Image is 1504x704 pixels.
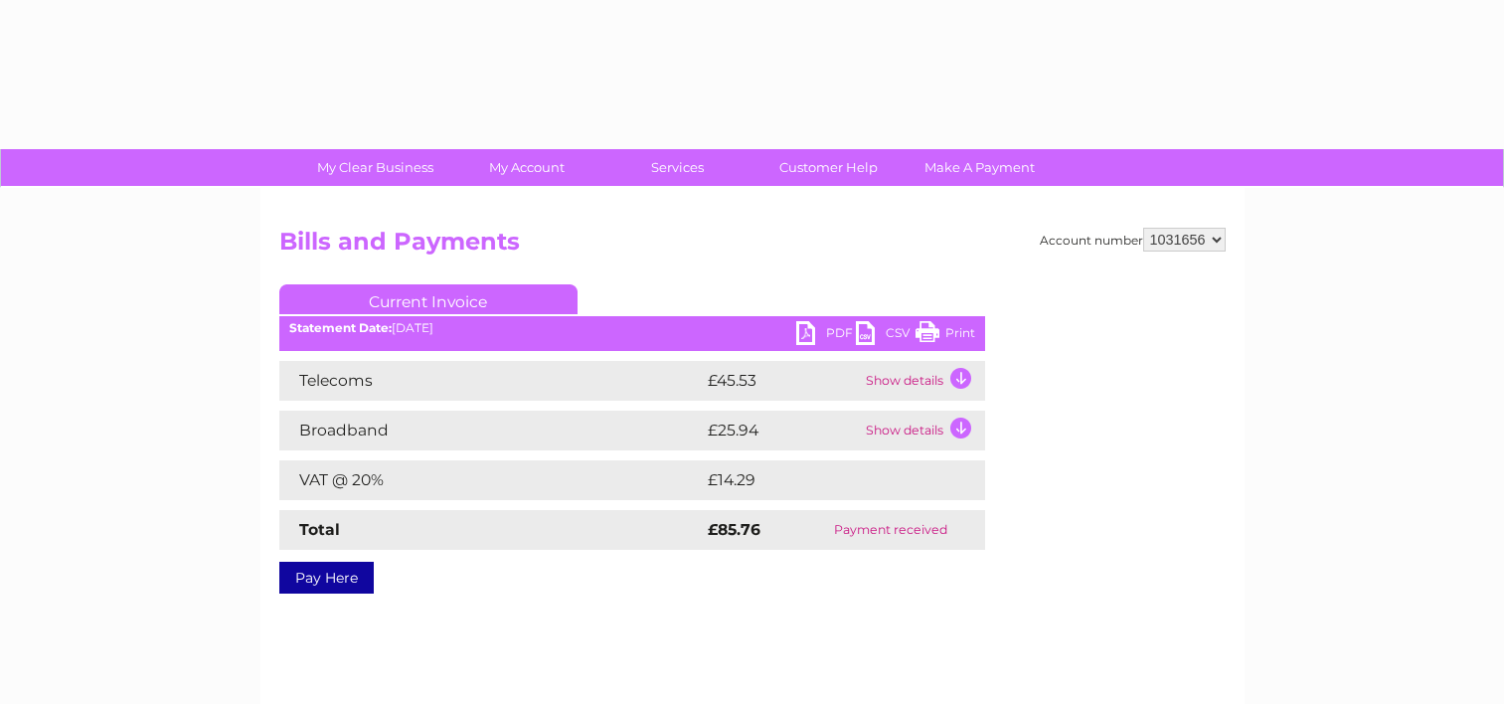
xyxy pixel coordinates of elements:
[279,284,578,314] a: Current Invoice
[595,149,759,186] a: Services
[279,562,374,594] a: Pay Here
[279,460,703,500] td: VAT @ 20%
[703,411,861,450] td: £25.94
[708,520,760,539] strong: £85.76
[856,321,916,350] a: CSV
[796,321,856,350] a: PDF
[703,460,943,500] td: £14.29
[293,149,457,186] a: My Clear Business
[1040,228,1226,252] div: Account number
[279,411,703,450] td: Broadband
[747,149,911,186] a: Customer Help
[861,361,985,401] td: Show details
[279,321,985,335] div: [DATE]
[444,149,608,186] a: My Account
[289,320,392,335] b: Statement Date:
[861,411,985,450] td: Show details
[299,520,340,539] strong: Total
[279,228,1226,265] h2: Bills and Payments
[797,510,984,550] td: Payment received
[898,149,1062,186] a: Make A Payment
[703,361,861,401] td: £45.53
[279,361,703,401] td: Telecoms
[916,321,975,350] a: Print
